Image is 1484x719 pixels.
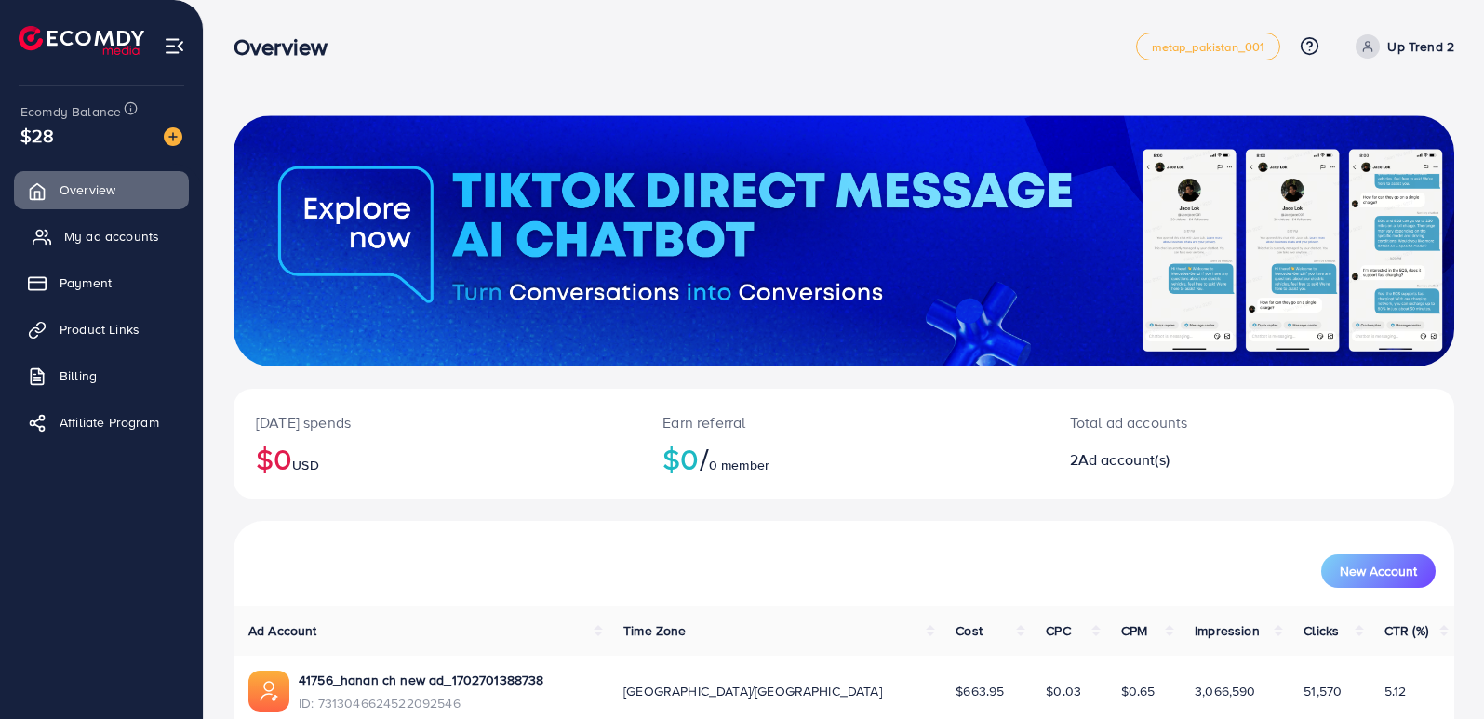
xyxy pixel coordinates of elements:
span: $663.95 [956,682,1004,700]
span: Billing [60,366,97,385]
a: My ad accounts [14,218,189,255]
span: Time Zone [623,621,686,640]
a: Billing [14,357,189,394]
span: Overview [60,180,115,199]
span: Ecomdy Balance [20,102,121,121]
a: 41756_hanan ch new ad_1702701388738 [299,671,544,689]
span: metap_pakistan_001 [1152,41,1265,53]
span: Payment [60,273,112,292]
a: Payment [14,264,189,301]
span: $0.65 [1121,682,1156,700]
span: Affiliate Program [60,413,159,432]
a: Overview [14,171,189,208]
span: Product Links [60,320,140,339]
img: ic-ads-acc.e4c84228.svg [248,671,289,712]
span: Ad account(s) [1078,449,1170,470]
a: Affiliate Program [14,404,189,441]
span: 51,570 [1304,682,1342,700]
span: $0.03 [1046,682,1081,700]
p: Total ad accounts [1070,411,1330,433]
h3: Overview [234,33,342,60]
h2: $0 [662,441,1024,476]
img: menu [164,35,185,57]
span: 3,066,590 [1195,682,1255,700]
a: Up Trend 2 [1348,34,1454,59]
p: [DATE] spends [256,411,618,433]
span: ID: 7313046624522092546 [299,694,544,712]
span: Clicks [1304,621,1339,640]
button: New Account [1321,554,1436,588]
span: CTR (%) [1384,621,1428,640]
span: USD [292,456,318,474]
a: Product Links [14,311,189,348]
span: CPM [1121,621,1147,640]
span: Impression [1195,621,1260,640]
a: metap_pakistan_001 [1136,33,1281,60]
iframe: Chat [1405,635,1470,705]
p: Up Trend 2 [1387,35,1454,58]
span: Ad Account [248,621,317,640]
span: $28 [20,122,54,149]
h2: 2 [1070,451,1330,469]
span: / [700,437,709,480]
span: [GEOGRAPHIC_DATA]/[GEOGRAPHIC_DATA] [623,682,882,700]
span: CPC [1046,621,1070,640]
span: 0 member [709,456,769,474]
span: My ad accounts [64,227,159,246]
p: Earn referral [662,411,1024,433]
span: 5.12 [1384,682,1407,700]
img: logo [19,26,144,55]
h2: $0 [256,441,618,476]
span: Cost [956,621,983,640]
span: New Account [1340,565,1417,578]
img: image [164,127,182,146]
